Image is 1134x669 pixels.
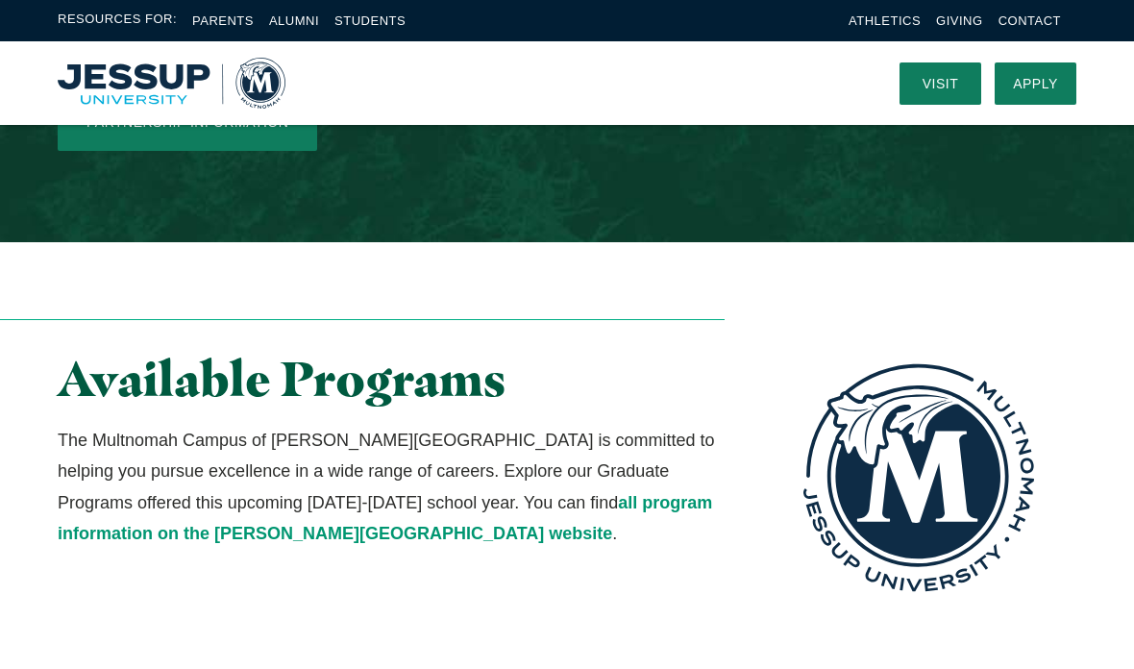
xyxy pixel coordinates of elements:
[192,13,254,28] a: Parents
[58,58,285,109] img: Multnomah University Logo
[849,13,921,28] a: Athletics
[58,10,177,32] span: Resources For:
[998,13,1061,28] a: Contact
[58,353,725,406] h2: Available Programs
[900,62,981,105] a: Visit
[334,13,406,28] a: Students
[58,425,725,550] p: The Multnomah Campus of [PERSON_NAME][GEOGRAPHIC_DATA] is committed to helping you pursue excelle...
[58,58,285,109] a: Home
[58,493,712,543] a: all program information on the [PERSON_NAME][GEOGRAPHIC_DATA] website
[269,13,319,28] a: Alumni
[936,13,983,28] a: Giving
[995,62,1076,105] a: Apply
